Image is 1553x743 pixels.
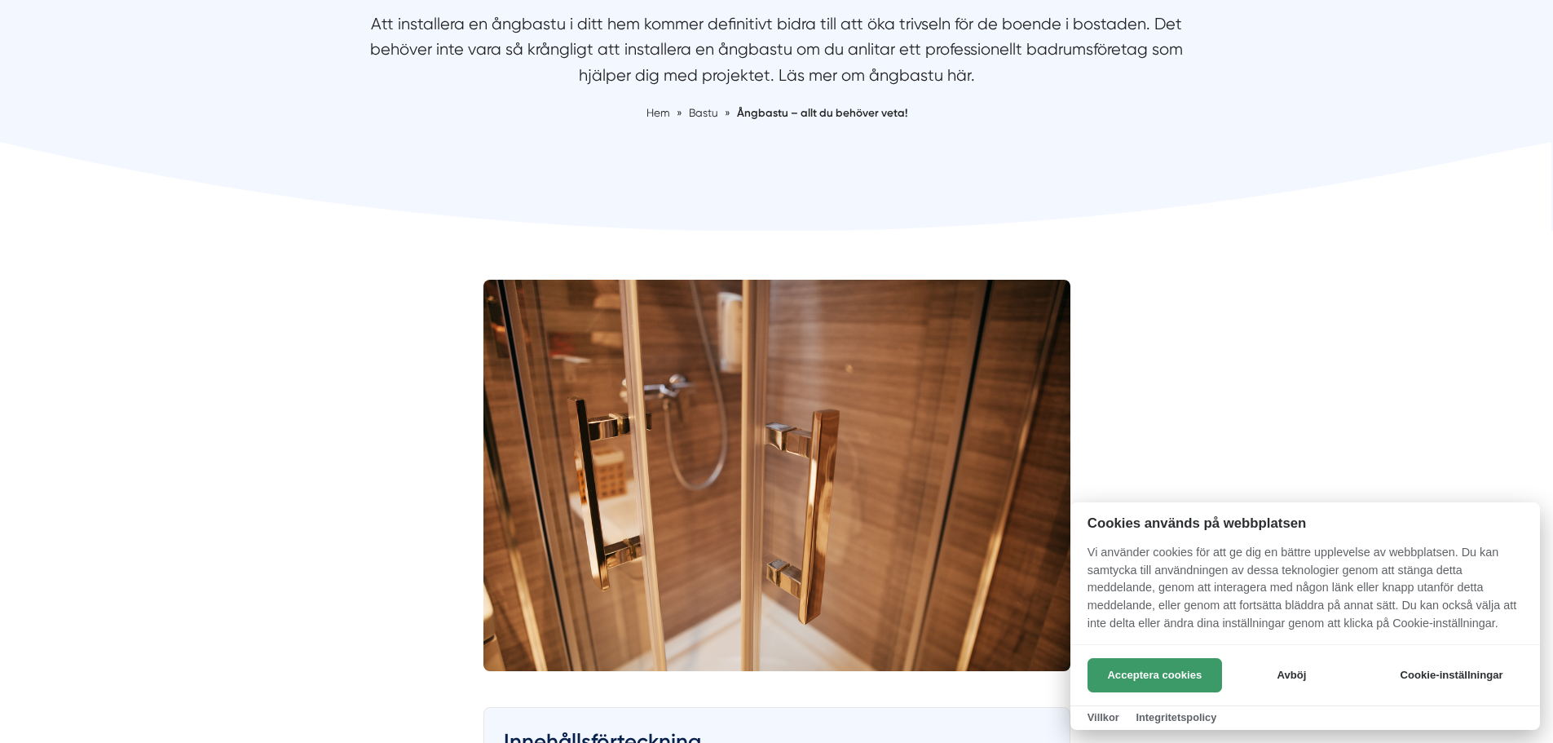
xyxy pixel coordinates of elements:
button: Cookie-inställningar [1380,658,1523,692]
a: Integritetspolicy [1136,711,1216,723]
p: Vi använder cookies för att ge dig en bättre upplevelse av webbplatsen. Du kan samtycka till anvä... [1070,544,1540,643]
button: Avböj [1227,658,1357,692]
h2: Cookies används på webbplatsen [1070,515,1540,531]
a: Villkor [1088,711,1119,723]
button: Acceptera cookies [1088,658,1222,692]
